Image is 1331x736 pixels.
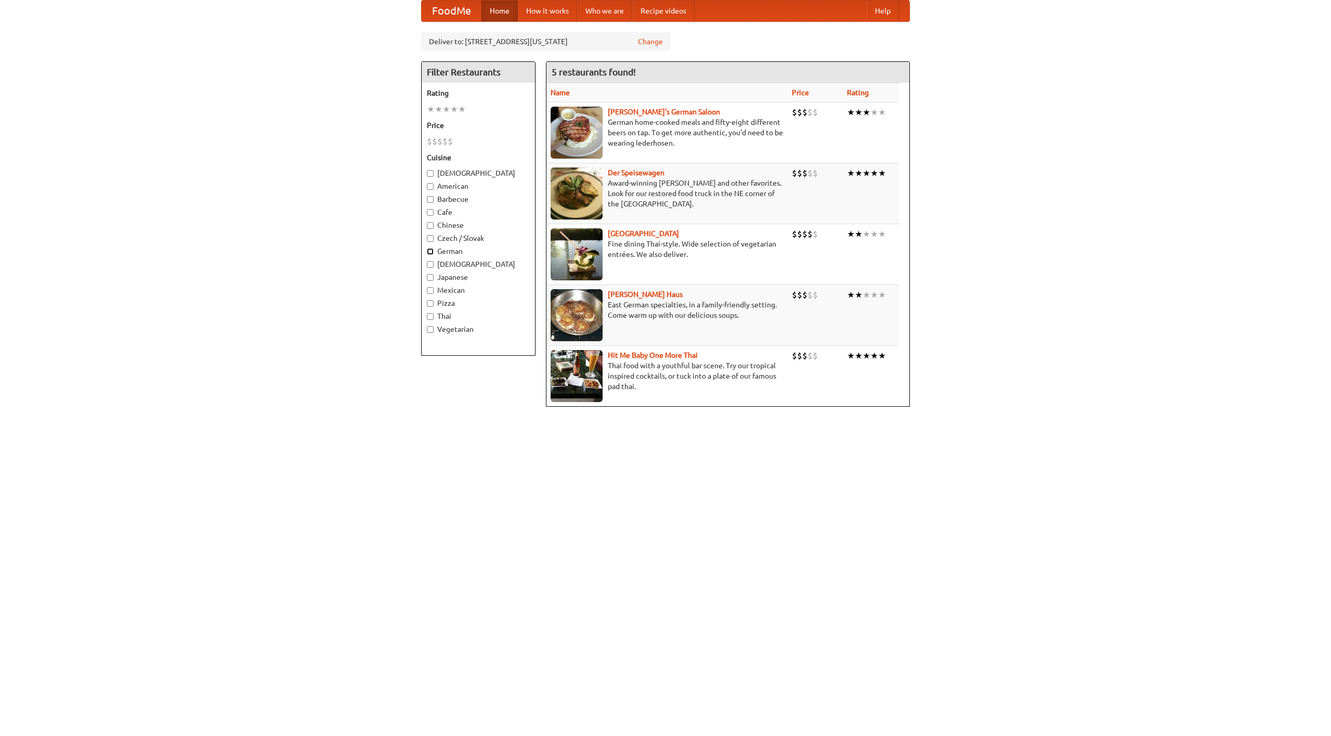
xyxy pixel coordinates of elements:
li: $ [797,167,802,179]
li: $ [802,167,807,179]
li: ★ [878,107,886,118]
h5: Cuisine [427,152,530,163]
li: ★ [870,289,878,301]
label: Mexican [427,285,530,295]
a: Change [638,36,663,47]
li: ★ [863,350,870,361]
li: $ [792,107,797,118]
input: Pizza [427,300,434,307]
a: Help [867,1,899,21]
ng-pluralize: 5 restaurants found! [552,67,636,77]
div: Deliver to: [STREET_ADDRESS][US_STATE] [421,32,671,51]
li: ★ [878,350,886,361]
a: Price [792,88,809,97]
li: ★ [863,107,870,118]
li: $ [797,107,802,118]
li: ★ [855,228,863,240]
li: ★ [863,289,870,301]
li: ★ [855,167,863,179]
li: $ [813,228,818,240]
li: ★ [427,104,435,115]
li: $ [807,350,813,361]
label: Thai [427,311,530,321]
li: $ [448,136,453,147]
input: Czech / Slovak [427,235,434,242]
li: ★ [442,104,450,115]
li: ★ [847,289,855,301]
a: Home [481,1,518,21]
li: $ [807,228,813,240]
a: Hit Me Baby One More Thai [608,351,698,359]
a: Who we are [577,1,632,21]
li: $ [437,136,442,147]
input: Barbecue [427,196,434,203]
label: [DEMOGRAPHIC_DATA] [427,259,530,269]
p: East German specialties, in a family-friendly setting. Come warm up with our delicious soups. [551,300,784,320]
li: ★ [870,228,878,240]
li: ★ [458,104,466,115]
label: American [427,181,530,191]
li: ★ [847,228,855,240]
li: $ [797,289,802,301]
input: Cafe [427,209,434,216]
li: ★ [450,104,458,115]
b: [PERSON_NAME]'s German Saloon [608,108,720,116]
img: esthers.jpg [551,107,603,159]
label: [DEMOGRAPHIC_DATA] [427,168,530,178]
label: German [427,246,530,256]
a: FoodMe [422,1,481,21]
input: [DEMOGRAPHIC_DATA] [427,261,434,268]
label: Cafe [427,207,530,217]
p: Award-winning [PERSON_NAME] and other favorites. Look for our restored food truck in the NE corne... [551,178,784,209]
li: $ [813,167,818,179]
li: ★ [855,107,863,118]
label: Chinese [427,220,530,230]
li: ★ [878,167,886,179]
li: $ [813,289,818,301]
li: ★ [870,107,878,118]
li: $ [792,167,797,179]
li: ★ [847,167,855,179]
input: Vegetarian [427,326,434,333]
img: satay.jpg [551,228,603,280]
h5: Price [427,120,530,131]
li: $ [802,289,807,301]
li: $ [442,136,448,147]
img: kohlhaus.jpg [551,289,603,341]
li: $ [792,289,797,301]
li: $ [807,167,813,179]
li: ★ [863,228,870,240]
li: ★ [863,167,870,179]
li: ★ [847,107,855,118]
a: Recipe videos [632,1,695,21]
a: How it works [518,1,577,21]
input: [DEMOGRAPHIC_DATA] [427,170,434,177]
li: $ [802,350,807,361]
li: $ [802,228,807,240]
p: Thai food with a youthful bar scene. Try our tropical inspired cocktails, or tuck into a plate of... [551,360,784,392]
li: ★ [847,350,855,361]
a: [GEOGRAPHIC_DATA] [608,229,679,238]
label: Pizza [427,298,530,308]
a: [PERSON_NAME] Haus [608,290,683,299]
li: $ [797,228,802,240]
p: Fine dining Thai-style. Wide selection of vegetarian entrées. We also deliver. [551,239,784,260]
li: $ [807,107,813,118]
li: $ [797,350,802,361]
li: ★ [855,289,863,301]
input: Japanese [427,274,434,281]
li: $ [813,107,818,118]
li: ★ [435,104,442,115]
a: Rating [847,88,869,97]
h5: Rating [427,88,530,98]
li: $ [432,136,437,147]
li: $ [427,136,432,147]
p: German home-cooked meals and fifty-eight different beers on tap. To get more authentic, you'd nee... [551,117,784,148]
li: $ [792,228,797,240]
label: Czech / Slovak [427,233,530,243]
li: $ [807,289,813,301]
b: Der Speisewagen [608,169,664,177]
li: ★ [878,228,886,240]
